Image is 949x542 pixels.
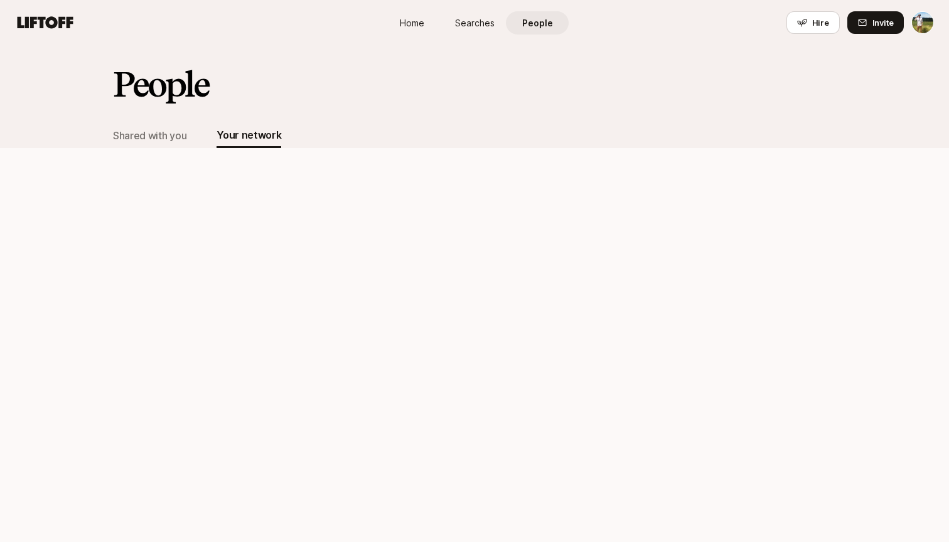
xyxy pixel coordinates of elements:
span: Hire [812,16,829,29]
span: Invite [872,16,894,29]
h2: People [113,65,208,103]
span: Searches [455,16,495,29]
button: Shared with you [113,123,186,148]
button: Tyler Kieft [911,11,934,34]
a: People [506,11,569,35]
button: Your network [217,123,281,148]
img: Tyler Kieft [912,12,933,33]
span: Home [400,16,424,29]
a: Home [380,11,443,35]
a: Searches [443,11,506,35]
span: People [522,16,553,29]
div: Your network [217,127,281,143]
div: Shared with you [113,127,186,144]
button: Hire [786,11,840,34]
button: Invite [847,11,904,34]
